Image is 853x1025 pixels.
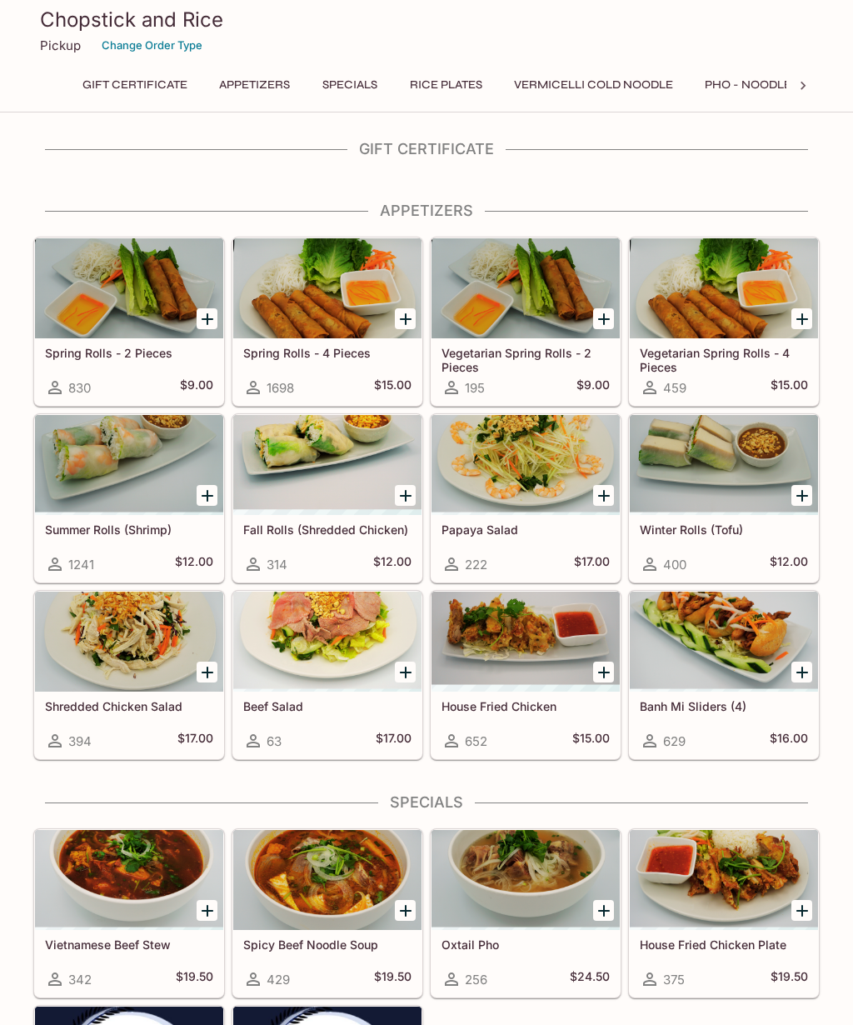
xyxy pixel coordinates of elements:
div: Vegetarian Spring Rolls - 2 Pieces [431,238,620,338]
a: Banh Mi Sliders (4)629$16.00 [629,591,819,759]
h5: $17.00 [574,554,610,574]
span: 256 [465,972,487,987]
a: Beef Salad63$17.00 [232,591,422,759]
button: Add Oxtail Pho [593,900,614,921]
h5: House Fried Chicken Plate [640,937,808,952]
span: 459 [663,380,686,396]
h5: $15.00 [771,377,808,397]
a: Summer Rolls (Shrimp)1241$12.00 [34,414,224,582]
div: Papaya Salad [431,415,620,515]
span: 429 [267,972,290,987]
h5: $15.00 [374,377,412,397]
p: Pickup [40,37,81,53]
button: Rice Plates [401,73,491,97]
h5: $24.50 [570,969,610,989]
h5: Vietnamese Beef Stew [45,937,213,952]
h5: Spring Rolls - 2 Pieces [45,346,213,360]
span: 1241 [68,557,94,572]
h5: $19.50 [374,969,412,989]
a: Winter Rolls (Tofu)400$12.00 [629,414,819,582]
button: Vermicelli Cold Noodle [505,73,682,97]
span: 1698 [267,380,294,396]
button: Add Vegetarian Spring Rolls - 2 Pieces [593,308,614,329]
div: Spring Rolls - 4 Pieces [233,238,422,338]
div: House Fried Chicken [431,592,620,692]
h5: Vegetarian Spring Rolls - 2 Pieces [441,346,610,373]
button: Add Winter Rolls (Tofu) [791,485,812,506]
span: 400 [663,557,686,572]
button: Add Banh Mi Sliders (4) [791,662,812,682]
h3: Chopstick and Rice [40,7,813,32]
a: Vegetarian Spring Rolls - 2 Pieces195$9.00 [431,237,621,406]
h5: $9.00 [576,377,610,397]
h5: $17.00 [376,731,412,751]
h5: Oxtail Pho [441,937,610,952]
span: 394 [68,733,92,749]
h5: Papaya Salad [441,522,610,537]
a: Papaya Salad222$17.00 [431,414,621,582]
h5: $12.00 [175,554,213,574]
h5: Banh Mi Sliders (4) [640,699,808,713]
span: 63 [267,733,282,749]
button: Add Papaya Salad [593,485,614,506]
div: Winter Rolls (Tofu) [630,415,818,515]
h5: Vegetarian Spring Rolls - 4 Pieces [640,346,808,373]
button: Add House Fried Chicken [593,662,614,682]
div: Banh Mi Sliders (4) [630,592,818,692]
div: Summer Rolls (Shrimp) [35,415,223,515]
button: Change Order Type [94,32,210,58]
span: 342 [68,972,92,987]
span: 375 [663,972,685,987]
div: Vegetarian Spring Rolls - 4 Pieces [630,238,818,338]
h5: $19.50 [176,969,213,989]
button: Add Summer Rolls (Shrimp) [197,485,217,506]
a: House Fried Chicken652$15.00 [431,591,621,759]
button: Add House Fried Chicken Plate [791,900,812,921]
h5: $12.00 [770,554,808,574]
span: 652 [465,733,487,749]
div: Vietnamese Beef Stew [35,830,223,930]
button: Add Beef Salad [395,662,416,682]
div: Spicy Beef Noodle Soup [233,830,422,930]
div: Spring Rolls - 2 Pieces [35,238,223,338]
a: Fall Rolls (Shredded Chicken)314$12.00 [232,414,422,582]
a: Oxtail Pho256$24.50 [431,829,621,997]
a: Shredded Chicken Salad394$17.00 [34,591,224,759]
h5: Fall Rolls (Shredded Chicken) [243,522,412,537]
button: Pho - Noodle Soup [696,73,836,97]
div: Fall Rolls (Shredded Chicken) [233,415,422,515]
a: Vegetarian Spring Rolls - 4 Pieces459$15.00 [629,237,819,406]
span: 629 [663,733,686,749]
button: Add Vietnamese Beef Stew [197,900,217,921]
h5: $12.00 [373,554,412,574]
span: 314 [267,557,287,572]
h5: $9.00 [180,377,213,397]
h5: Winter Rolls (Tofu) [640,522,808,537]
div: Shredded Chicken Salad [35,592,223,692]
button: Appetizers [210,73,299,97]
span: 222 [465,557,487,572]
button: Add Fall Rolls (Shredded Chicken) [395,485,416,506]
button: Add Vegetarian Spring Rolls - 4 Pieces [791,308,812,329]
a: Spicy Beef Noodle Soup429$19.50 [232,829,422,997]
div: Oxtail Pho [431,830,620,930]
h5: Spring Rolls - 4 Pieces [243,346,412,360]
a: Vietnamese Beef Stew342$19.50 [34,829,224,997]
a: House Fried Chicken Plate375$19.50 [629,829,819,997]
span: 195 [465,380,485,396]
h4: Gift Certificate [33,140,820,158]
h4: Specials [33,793,820,812]
button: Specials [312,73,387,97]
h5: $19.50 [771,969,808,989]
a: Spring Rolls - 2 Pieces830$9.00 [34,237,224,406]
button: Add Spicy Beef Noodle Soup [395,900,416,921]
a: Spring Rolls - 4 Pieces1698$15.00 [232,237,422,406]
h5: Summer Rolls (Shrimp) [45,522,213,537]
button: Gift Certificate [73,73,197,97]
h4: Appetizers [33,202,820,220]
button: Add Spring Rolls - 4 Pieces [395,308,416,329]
h5: Spicy Beef Noodle Soup [243,937,412,952]
div: Beef Salad [233,592,422,692]
div: House Fried Chicken Plate [630,830,818,930]
h5: House Fried Chicken [441,699,610,713]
